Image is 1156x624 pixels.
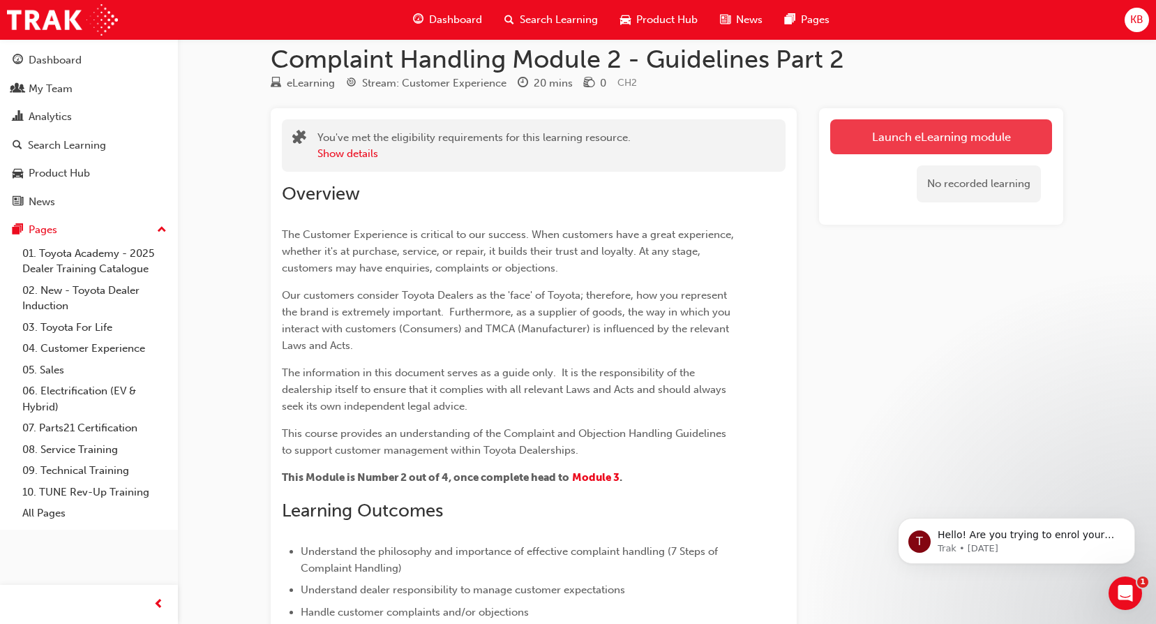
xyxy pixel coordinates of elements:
[17,503,172,524] a: All Pages
[292,131,306,147] span: puzzle-icon
[17,460,172,482] a: 09. Technical Training
[301,584,625,596] span: Understand dealer responsibility to manage customer expectations
[877,489,1156,586] iframe: Intercom notifications message
[282,289,733,352] span: Our customers consider Toyota Dealers as the 'face' of Toyota; therefore, how you represent the b...
[636,12,698,28] span: Product Hub
[572,471,620,484] a: Module 3
[13,140,22,152] span: search-icon
[282,366,729,413] span: The information in this document serves as a guide only. It is the responsibility of the dealersh...
[720,11,730,29] span: news-icon
[620,11,631,29] span: car-icon
[346,77,356,90] span: target-icon
[402,6,493,34] a: guage-iconDashboard
[28,138,106,154] div: Search Learning
[609,6,709,34] a: car-iconProduct Hub
[17,338,172,359] a: 04. Customer Experience
[282,500,443,521] span: Learning Outcomes
[6,189,172,215] a: News
[917,165,1041,202] div: No recorded learning
[493,6,609,34] a: search-iconSearch Learning
[830,119,1052,154] a: Launch eLearning module
[518,75,573,92] div: Duration
[17,280,172,317] a: 02. New - Toyota Dealer Induction
[6,161,172,186] a: Product Hub
[282,427,729,456] span: This course provides an understanding of the Complaint and Objection Handling Guidelines to suppo...
[17,317,172,339] a: 03. Toyota For Life
[1125,8,1149,32] button: KB
[282,471,569,484] span: This Module is Number 2 out of 4, once complete head to
[362,75,506,91] div: Stream: Customer Experience
[271,75,335,92] div: Type
[1137,577,1148,588] span: 1
[287,75,335,91] div: eLearning
[17,439,172,461] a: 08. Service Training
[301,606,529,618] span: Handle customer complaints and/or objections
[584,75,606,92] div: Price
[774,6,841,34] a: pages-iconPages
[317,146,378,162] button: Show details
[785,11,795,29] span: pages-icon
[620,471,622,484] span: .
[157,221,167,239] span: up-icon
[1130,12,1143,28] span: KB
[13,224,23,237] span: pages-icon
[346,75,506,92] div: Stream
[429,12,482,28] span: Dashboard
[13,196,23,209] span: news-icon
[1109,577,1142,610] iframe: Intercom live chat
[29,81,73,97] div: My Team
[282,228,737,274] span: The Customer Experience is critical to our success. When customers have a great experience, wheth...
[518,77,528,90] span: clock-icon
[317,130,631,161] div: You've met the eligibility requirements for this learning resource.
[29,52,82,68] div: Dashboard
[6,217,172,243] button: Pages
[29,194,55,210] div: News
[13,168,23,180] span: car-icon
[6,133,172,158] a: Search Learning
[29,165,90,181] div: Product Hub
[153,596,164,614] span: prev-icon
[13,83,23,96] span: people-icon
[29,222,57,238] div: Pages
[801,12,830,28] span: Pages
[520,12,598,28] span: Search Learning
[709,6,774,34] a: news-iconNews
[13,54,23,67] span: guage-icon
[17,359,172,381] a: 05. Sales
[13,111,23,124] span: chart-icon
[17,482,172,503] a: 10. TUNE Rev-Up Training
[504,11,514,29] span: search-icon
[584,77,594,90] span: money-icon
[600,75,606,91] div: 0
[6,76,172,102] a: My Team
[17,243,172,280] a: 01. Toyota Academy - 2025 Dealer Training Catalogue
[29,109,72,125] div: Analytics
[736,12,763,28] span: News
[6,45,172,217] button: DashboardMy TeamAnalyticsSearch LearningProduct HubNews
[282,183,360,205] span: Overview
[617,77,637,89] span: Learning resource code
[17,380,172,417] a: 06. Electrification (EV & Hybrid)
[7,4,118,36] img: Trak
[271,77,281,90] span: learningResourceType_ELEARNING-icon
[413,11,423,29] span: guage-icon
[271,44,1063,75] h1: Complaint Handling Module 2 - Guidelines Part 2
[301,545,721,574] span: Understand the philosophy and importance of effective complaint handling (7 Steps of Complaint Ha...
[534,75,573,91] div: 20 mins
[17,417,172,439] a: 07. Parts21 Certification
[6,104,172,130] a: Analytics
[6,47,172,73] a: Dashboard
